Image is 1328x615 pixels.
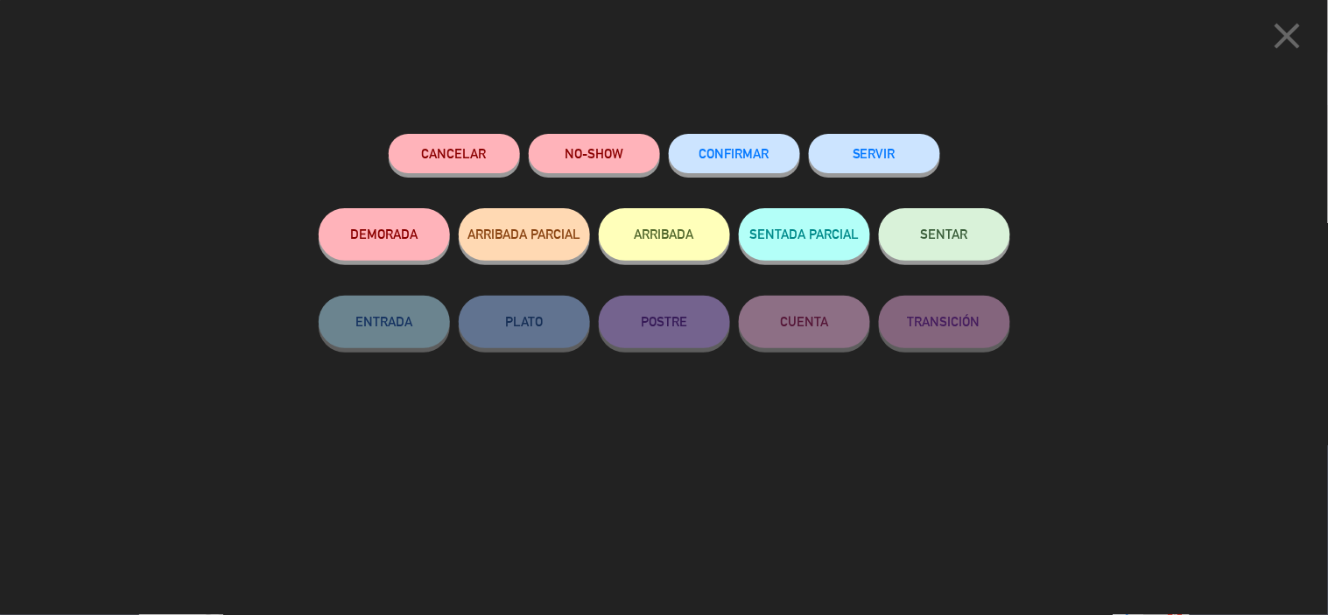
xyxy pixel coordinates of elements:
button: ARRIBADA [599,208,730,261]
button: SENTADA PARCIAL [739,208,870,261]
button: TRANSICIÓN [879,296,1010,348]
button: PLATO [459,296,590,348]
span: SENTAR [921,227,968,241]
button: NO-SHOW [529,134,660,173]
button: ARRIBADA PARCIAL [459,208,590,261]
button: ENTRADA [319,296,450,348]
button: SERVIR [809,134,940,173]
button: Cancelar [389,134,520,173]
button: CONFIRMAR [669,134,800,173]
button: close [1261,13,1315,65]
i: close [1266,14,1310,58]
button: CUENTA [739,296,870,348]
button: SENTAR [879,208,1010,261]
span: CONFIRMAR [699,146,769,161]
span: ARRIBADA PARCIAL [467,227,580,241]
button: POSTRE [599,296,730,348]
button: DEMORADA [319,208,450,261]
